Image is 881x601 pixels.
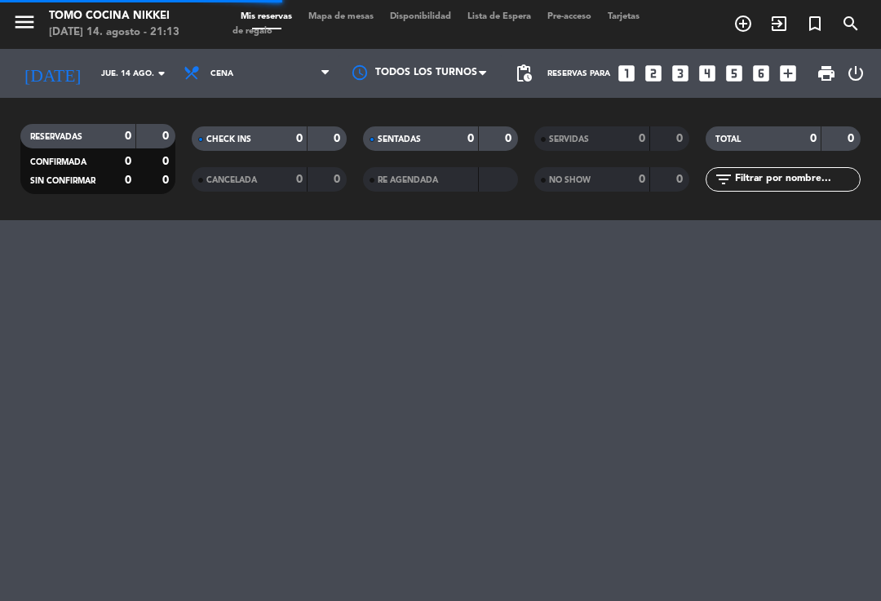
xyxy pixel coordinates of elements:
[382,12,459,21] span: Disponibilidad
[643,63,664,84] i: looks_two
[797,10,833,38] span: Reserva especial
[125,175,131,186] strong: 0
[733,170,860,188] input: Filtrar por nombre...
[300,12,382,21] span: Mapa de mesas
[676,174,686,185] strong: 0
[30,133,82,141] span: RESERVADAS
[670,63,691,84] i: looks_3
[639,174,645,185] strong: 0
[777,63,799,84] i: add_box
[833,10,869,38] span: BUSCAR
[162,175,172,186] strong: 0
[162,130,172,142] strong: 0
[206,135,251,144] span: CHECK INS
[467,133,474,144] strong: 0
[639,133,645,144] strong: 0
[206,176,257,184] span: CANCELADA
[125,156,131,167] strong: 0
[733,14,753,33] i: add_circle_outline
[848,133,857,144] strong: 0
[549,135,589,144] span: SERVIDAS
[378,135,421,144] span: SENTADAS
[49,24,179,41] div: [DATE] 14. agosto - 21:13
[761,10,797,38] span: WALK IN
[210,69,233,78] span: Cena
[125,130,131,142] strong: 0
[843,49,869,98] div: LOG OUT
[505,133,515,144] strong: 0
[549,176,591,184] span: NO SHOW
[162,156,172,167] strong: 0
[539,12,600,21] span: Pre-acceso
[12,10,37,40] button: menu
[715,135,741,144] span: TOTAL
[769,14,789,33] i: exit_to_app
[12,10,37,34] i: menu
[378,176,438,184] span: RE AGENDADA
[724,63,745,84] i: looks_5
[459,12,539,21] span: Lista de Espera
[810,133,817,144] strong: 0
[750,63,772,84] i: looks_6
[616,63,637,84] i: looks_one
[334,133,343,144] strong: 0
[697,63,718,84] i: looks_4
[334,174,343,185] strong: 0
[232,12,300,21] span: Mis reservas
[30,177,95,185] span: SIN CONFIRMAR
[12,56,93,91] i: [DATE]
[817,64,836,83] span: print
[676,133,686,144] strong: 0
[846,64,866,83] i: power_settings_new
[30,158,86,166] span: CONFIRMADA
[725,10,761,38] span: RESERVAR MESA
[805,14,825,33] i: turned_in_not
[514,64,533,83] span: pending_actions
[296,174,303,185] strong: 0
[547,69,610,78] span: Reservas para
[49,8,179,24] div: Tomo Cocina Nikkei
[714,170,733,189] i: filter_list
[152,64,171,83] i: arrow_drop_down
[841,14,861,33] i: search
[296,133,303,144] strong: 0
